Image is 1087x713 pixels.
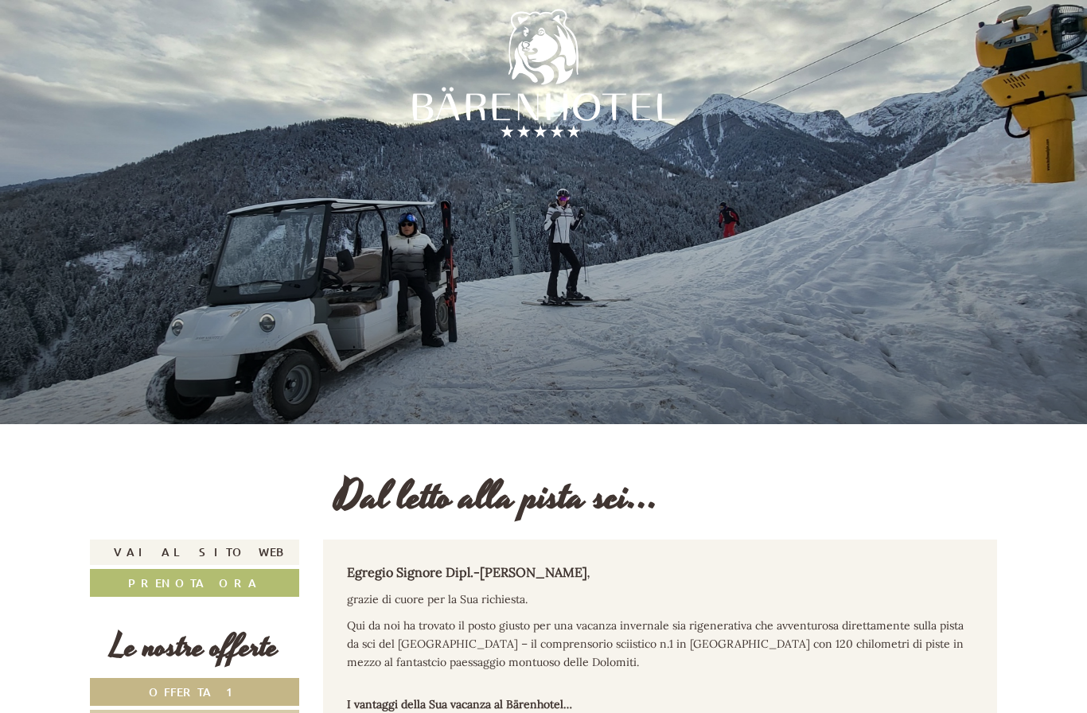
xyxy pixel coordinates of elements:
div: Le nostre offerte [90,625,299,670]
strong: Egregio Signore Dipl.-[PERSON_NAME] [347,564,590,580]
h1: Dal letto alla pista sci... [335,476,659,520]
a: Prenota ora [90,569,299,597]
strong: I vantaggi della Sua vacanza al Bärenhotel… [347,697,572,711]
span: Offerta 1 [149,684,240,699]
span: Qui da noi ha trovato il posto giusto per una vacanza invernale sia rigenerativa che avventurosa ... [347,618,964,669]
a: Vai al sito web [90,540,299,565]
span: grazie di cuore per la Sua richiesta. [347,592,528,606]
em: , [587,566,590,580]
